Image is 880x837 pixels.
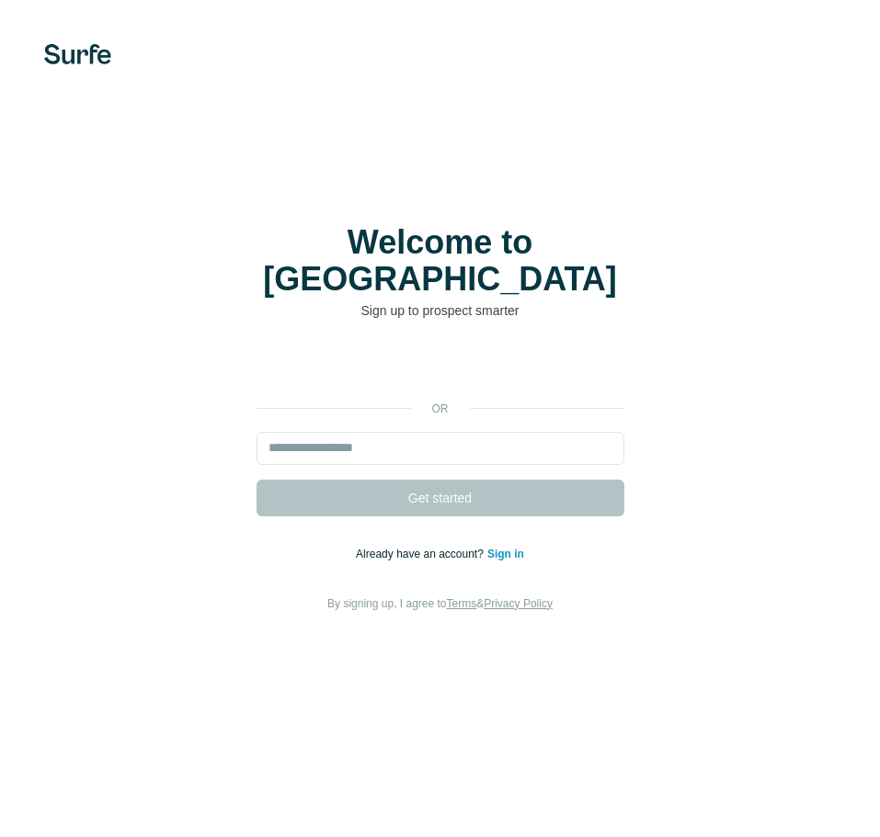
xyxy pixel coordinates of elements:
img: Surfe's logo [44,44,111,64]
a: Privacy Policy [484,597,553,610]
span: By signing up, I agree to & [327,597,553,610]
span: Already have an account? [356,548,487,560]
p: Sign up to prospect smarter [257,301,624,320]
h1: Welcome to [GEOGRAPHIC_DATA] [257,224,624,298]
p: or [411,401,470,417]
iframe: Sign in with Google Button [247,347,634,388]
a: Terms [447,597,477,610]
a: Sign in [487,548,524,560]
